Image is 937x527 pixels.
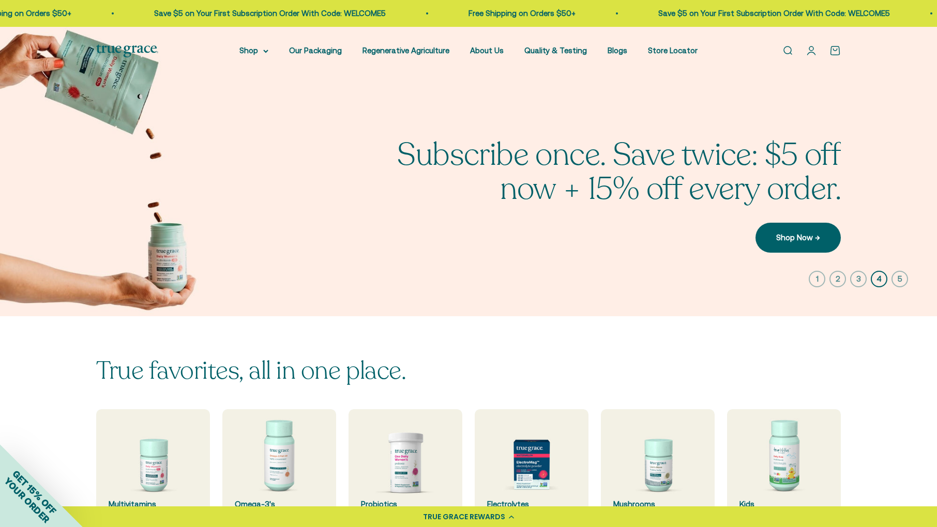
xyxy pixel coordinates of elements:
button: 2 [829,271,846,287]
p: Save $5 on Your First Subscription Order With Code: WELCOME5 [617,7,849,20]
a: Free Shipping on Orders $50+ [428,9,535,18]
span: YOUR ORDER [2,475,52,525]
div: Multivitamins [109,498,198,510]
button: 5 [891,271,908,287]
div: TRUE GRACE REWARDS [423,512,505,522]
a: Omega-3's [222,409,336,523]
summary: Shop [239,44,268,57]
a: Our Packaging [289,46,342,55]
div: Mushrooms [613,498,702,510]
split-lines: True favorites, all in one place. [96,354,406,388]
button: 1 [809,271,825,287]
div: Kids [739,498,828,510]
a: Store Locator [648,46,698,55]
a: Electrolytes [475,409,588,523]
span: GET 15% OFF [10,468,58,516]
a: Shop Now → [755,223,841,253]
p: Save $5 on Your First Subscription Order With Code: WELCOME5 [113,7,345,20]
div: Probiotics [361,498,450,510]
a: Kids [727,409,841,523]
a: Regenerative Agriculture [362,46,449,55]
a: Quality & Testing [524,46,587,55]
div: Omega-3's [235,498,324,510]
a: Probiotics [349,409,462,523]
a: Blogs [608,46,627,55]
button: 3 [850,271,867,287]
button: 4 [871,271,887,287]
a: Multivitamins [96,409,210,523]
split-lines: Subscribe once. Save twice: $5 off now + 15% off every order. [397,134,841,210]
div: Electrolytes [487,498,576,510]
a: About Us [470,46,504,55]
a: Mushrooms [601,409,715,523]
